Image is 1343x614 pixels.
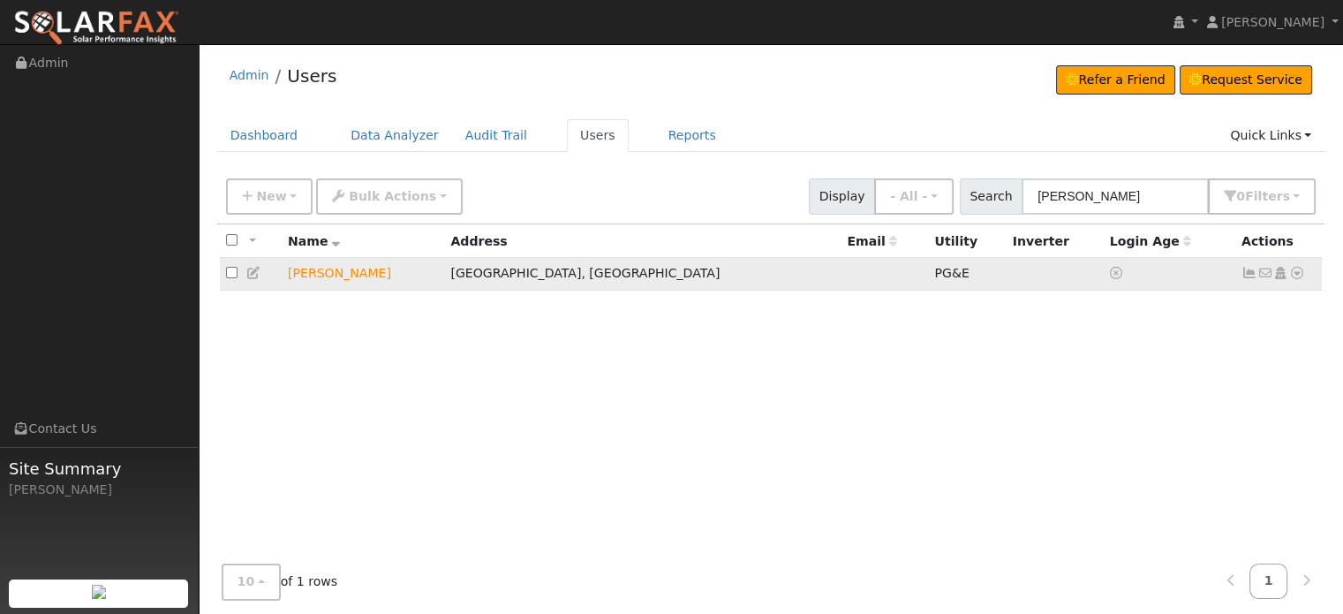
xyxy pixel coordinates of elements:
td: Lead [282,258,444,291]
i: No email address [1257,267,1273,279]
span: of 1 rows [222,565,338,601]
div: Inverter [1013,232,1098,251]
span: Email [847,234,896,248]
a: Admin [230,68,269,82]
button: New [226,178,313,215]
button: - All - [874,178,954,215]
a: Quick Links [1217,119,1324,152]
span: Bulk Actions [349,189,436,203]
a: Request Service [1180,65,1313,95]
a: Data Analyzer [337,119,452,152]
a: Refer a Friend [1056,65,1175,95]
a: Other actions [1289,264,1305,283]
span: New [256,189,286,203]
a: No login access [1110,266,1126,280]
a: Edit User [246,266,262,280]
button: Bulk Actions [316,178,462,215]
a: Dashboard [217,119,312,152]
div: [PERSON_NAME] [9,481,189,499]
a: Audit Trail [452,119,540,152]
div: Utility [934,232,1000,251]
a: Login As [1272,266,1288,280]
span: Filter [1245,189,1290,203]
a: Users [567,119,629,152]
span: Display [809,178,875,215]
img: retrieve [92,585,106,599]
span: Site Summary [9,457,189,481]
a: 1 [1249,565,1288,599]
a: Show Graph [1241,266,1257,280]
span: Name [288,234,340,248]
div: Actions [1241,232,1316,251]
span: 10 [238,575,255,589]
span: [PERSON_NAME] [1221,15,1324,29]
td: [GEOGRAPHIC_DATA], [GEOGRAPHIC_DATA] [444,258,841,291]
span: PG&E [934,266,969,280]
a: Users [287,65,336,87]
div: Address [450,232,834,251]
span: Days since last login [1110,234,1191,248]
button: 10 [222,565,281,601]
span: s [1282,189,1289,203]
button: 0Filters [1208,178,1316,215]
span: Search [960,178,1022,215]
a: Reports [655,119,729,152]
img: SolarFax [13,10,179,47]
input: Search [1022,178,1209,215]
